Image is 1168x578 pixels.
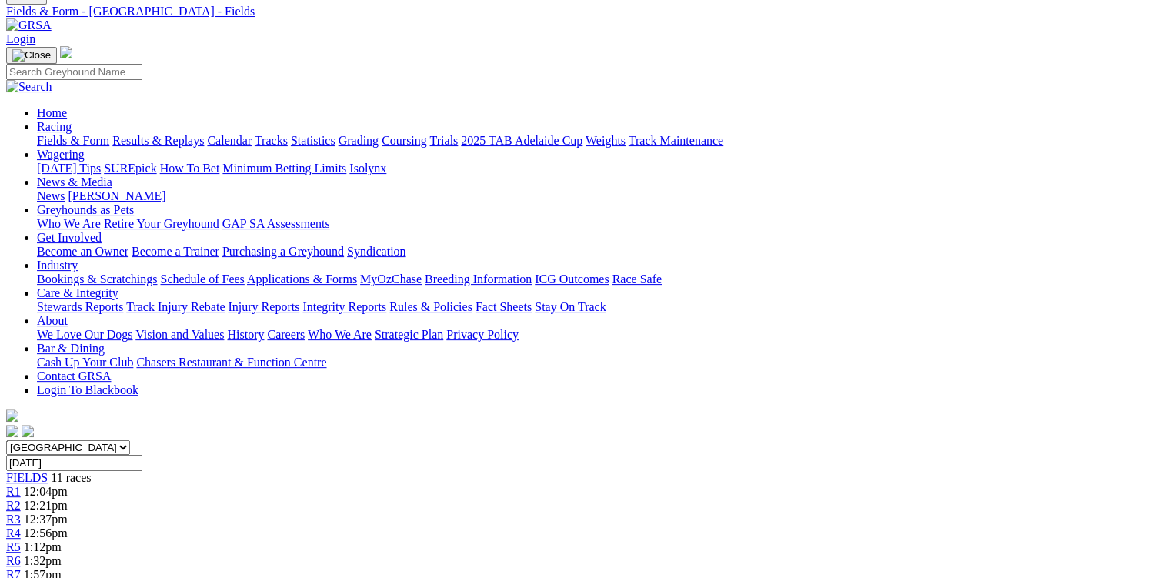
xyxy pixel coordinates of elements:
[629,134,723,147] a: Track Maintenance
[476,300,532,313] a: Fact Sheets
[37,300,123,313] a: Stewards Reports
[37,162,101,175] a: [DATE] Tips
[37,383,138,396] a: Login To Blackbook
[6,409,18,422] img: logo-grsa-white.png
[68,189,165,202] a: [PERSON_NAME]
[37,134,1162,148] div: Racing
[375,328,443,341] a: Strategic Plan
[37,356,1162,369] div: Bar & Dining
[37,231,102,244] a: Get Involved
[37,356,133,369] a: Cash Up Your Club
[6,425,18,437] img: facebook.svg
[228,300,299,313] a: Injury Reports
[6,540,21,553] a: R5
[6,47,57,64] button: Toggle navigation
[349,162,386,175] a: Isolynx
[37,134,109,147] a: Fields & Form
[6,485,21,498] a: R1
[37,328,132,341] a: We Love Our Dogs
[255,134,288,147] a: Tracks
[104,217,219,230] a: Retire Your Greyhound
[24,540,62,553] span: 1:12pm
[37,245,1162,259] div: Get Involved
[6,499,21,512] a: R2
[37,175,112,189] a: News & Media
[104,162,156,175] a: SUREpick
[222,162,346,175] a: Minimum Betting Limits
[60,46,72,58] img: logo-grsa-white.png
[6,471,48,484] a: FIELDS
[6,526,21,540] a: R4
[6,455,142,471] input: Select date
[24,499,68,512] span: 12:21pm
[6,513,21,526] a: R3
[24,485,68,498] span: 12:04pm
[535,300,606,313] a: Stay On Track
[37,120,72,133] a: Racing
[126,300,225,313] a: Track Injury Rebate
[586,134,626,147] a: Weights
[12,49,51,62] img: Close
[37,259,78,272] a: Industry
[136,356,326,369] a: Chasers Restaurant & Function Centre
[6,64,142,80] input: Search
[160,162,220,175] a: How To Bet
[37,328,1162,342] div: About
[37,189,65,202] a: News
[382,134,427,147] a: Coursing
[37,106,67,119] a: Home
[112,134,204,147] a: Results & Replays
[37,272,1162,286] div: Industry
[222,245,344,258] a: Purchasing a Greyhound
[267,328,305,341] a: Careers
[429,134,458,147] a: Trials
[339,134,379,147] a: Grading
[425,272,532,286] a: Breeding Information
[37,286,118,299] a: Care & Integrity
[389,300,472,313] a: Rules & Policies
[37,217,101,230] a: Who We Are
[227,328,264,341] a: History
[37,272,157,286] a: Bookings & Scratchings
[37,314,68,327] a: About
[24,526,68,540] span: 12:56pm
[22,425,34,437] img: twitter.svg
[535,272,609,286] a: ICG Outcomes
[446,328,519,341] a: Privacy Policy
[308,328,372,341] a: Who We Are
[37,203,134,216] a: Greyhounds as Pets
[132,245,219,258] a: Become a Trainer
[37,148,85,161] a: Wagering
[207,134,252,147] a: Calendar
[612,272,661,286] a: Race Safe
[51,471,91,484] span: 11 races
[6,80,52,94] img: Search
[37,245,128,258] a: Become an Owner
[37,369,111,383] a: Contact GRSA
[37,342,105,355] a: Bar & Dining
[6,5,1162,18] a: Fields & Form - [GEOGRAPHIC_DATA] - Fields
[222,217,330,230] a: GAP SA Assessments
[24,554,62,567] span: 1:32pm
[37,217,1162,231] div: Greyhounds as Pets
[247,272,357,286] a: Applications & Forms
[37,162,1162,175] div: Wagering
[160,272,244,286] a: Schedule of Fees
[37,300,1162,314] div: Care & Integrity
[291,134,335,147] a: Statistics
[6,32,35,45] a: Login
[37,189,1162,203] div: News & Media
[347,245,405,258] a: Syndication
[6,18,52,32] img: GRSA
[302,300,386,313] a: Integrity Reports
[6,554,21,567] a: R6
[360,272,422,286] a: MyOzChase
[461,134,582,147] a: 2025 TAB Adelaide Cup
[24,513,68,526] span: 12:37pm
